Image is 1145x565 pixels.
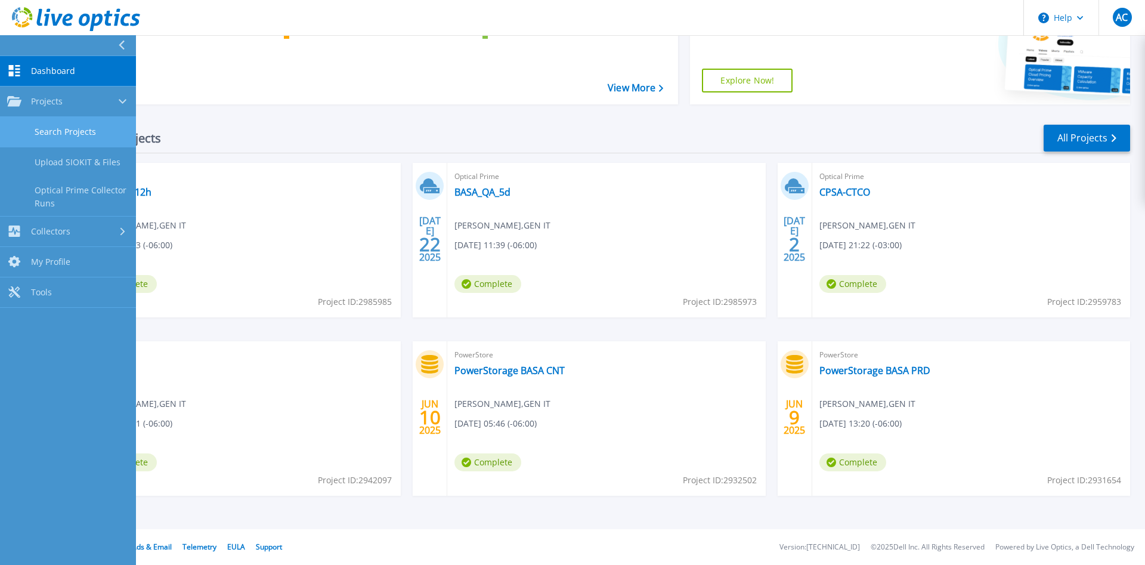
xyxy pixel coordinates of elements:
a: EULA [227,542,245,552]
span: [DATE] 11:39 (-06:00) [454,239,537,252]
span: Projects [31,96,63,107]
span: [PERSON_NAME] , GEN IT [454,397,550,410]
span: Complete [454,275,521,293]
span: PowerStore [454,348,758,362]
span: [DATE] 05:46 (-06:00) [454,417,537,430]
span: Optical Prime [90,170,394,183]
span: Collectors [31,226,70,237]
a: Explore Now! [702,69,793,92]
span: PowerStore [819,348,1123,362]
span: [PERSON_NAME] , GEN IT [454,219,550,232]
span: Tools [31,287,52,298]
span: 22 [419,239,441,249]
a: BASA_QA_5d [454,186,510,198]
span: Complete [819,275,886,293]
a: Ads & Email [132,542,172,552]
a: View More [608,82,663,94]
span: [DATE] 13:20 (-06:00) [819,417,902,430]
span: [PERSON_NAME] , GEN IT [819,219,915,232]
li: Version: [TECHNICAL_ID] [779,544,860,551]
a: All Projects [1044,125,1130,152]
div: JUN 2025 [419,396,441,439]
span: Project ID: 2931654 [1047,474,1121,487]
a: Support [256,542,282,552]
span: [PERSON_NAME] , GEN IT [90,219,186,232]
div: [DATE] 2025 [419,217,441,261]
a: PowerStorage BASA CNT [454,365,565,376]
span: 10 [419,412,441,422]
a: Telemetry [182,542,216,552]
span: Dashboard [31,66,75,76]
span: [PERSON_NAME] , GEN IT [90,397,186,410]
div: [DATE] 2025 [783,217,806,261]
span: Optical Prime [454,170,758,183]
span: Optical Prime [819,170,1123,183]
span: Project ID: 2942097 [318,474,392,487]
span: Project ID: 2985985 [318,295,392,308]
span: Project ID: 2932502 [683,474,757,487]
span: Project ID: 2959783 [1047,295,1121,308]
span: 9 [789,412,800,422]
span: Optical Prime [90,348,394,362]
span: Project ID: 2985973 [683,295,757,308]
li: © 2025 Dell Inc. All Rights Reserved [871,544,985,551]
li: Powered by Live Optics, a Dell Technology [995,544,1134,551]
a: CPSA-CTCO [819,186,870,198]
span: Complete [454,453,521,471]
span: 2 [789,239,800,249]
span: Complete [819,453,886,471]
span: My Profile [31,257,70,267]
div: JUN 2025 [783,396,806,439]
span: AC [1116,13,1128,22]
span: [DATE] 21:22 (-03:00) [819,239,902,252]
a: PowerStorage BASA PRD [819,365,930,376]
span: [PERSON_NAME] , GEN IT [819,397,915,410]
